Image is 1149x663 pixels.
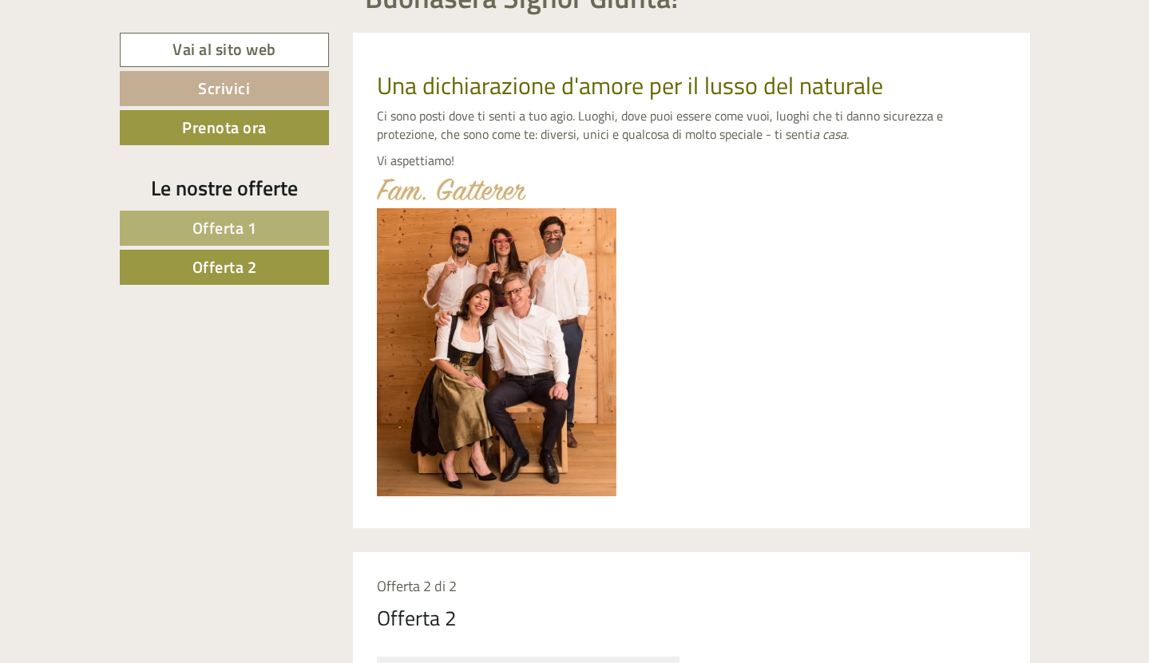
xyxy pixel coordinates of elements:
a: Prenota ora [120,110,330,145]
p: Ci sono posti dove ti senti a tuo agio. Luoghi, dove puoi essere come vuoi, luoghi che ti danno s... [377,107,1006,144]
span: Offerta 1 [192,215,257,240]
span: Offerta 2 di 2 [377,575,457,597]
span: Offerta 2 [192,255,257,279]
div: Offerta 2 [377,603,457,633]
div: Le nostre offerte [120,173,330,203]
em: a [813,124,819,144]
a: Vai al sito web [120,33,330,67]
img: image [377,208,616,496]
a: Scrivici [120,71,330,106]
img: image [377,178,526,200]
p: Vi aspettiamo! [377,152,1006,170]
span: Una dichiarazione d'amore per il lusso del naturale [377,67,883,104]
em: casa [822,124,846,144]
